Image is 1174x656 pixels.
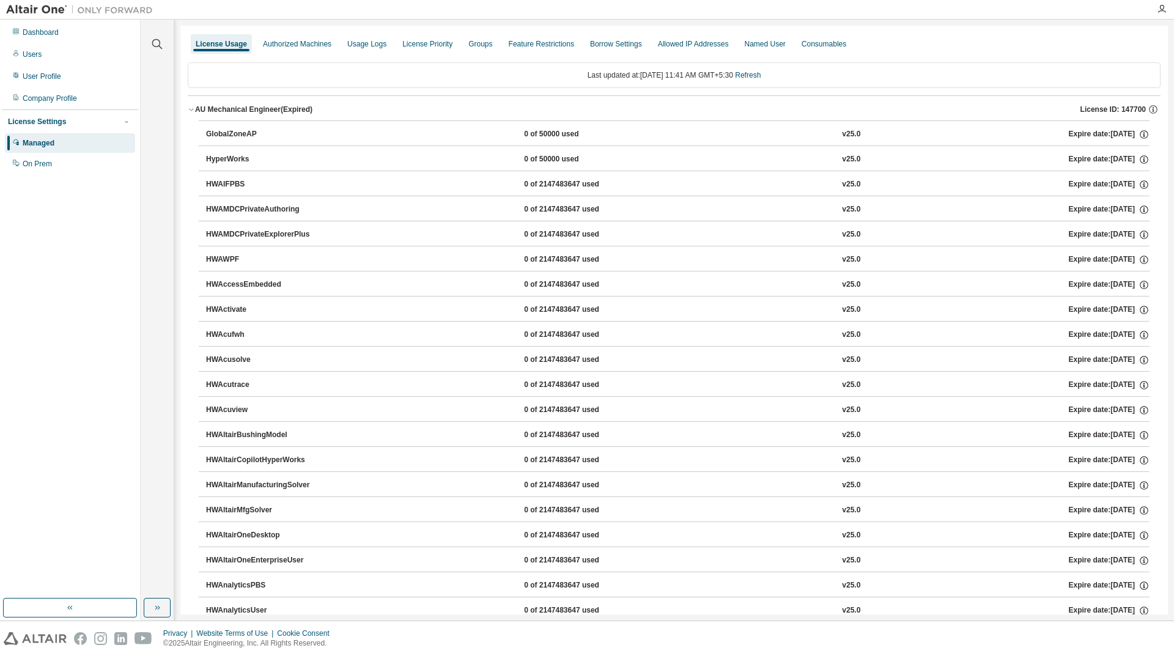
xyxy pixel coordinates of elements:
div: HWAltairBushingModel [206,430,316,441]
div: 0 of 2147483647 used [524,279,634,290]
div: HWAMDCPrivateExplorerPlus [206,229,316,240]
div: Last updated at: [DATE] 11:41 AM GMT+5:30 [188,62,1161,88]
div: Named User [744,39,785,49]
button: HWAnalyticsUser0 of 2147483647 usedv25.0Expire date:[DATE] [206,597,1150,624]
button: HWActivate0 of 2147483647 usedv25.0Expire date:[DATE] [206,297,1150,323]
div: v25.0 [842,279,860,290]
button: HWAltairOneEnterpriseUser0 of 2147483647 usedv25.0Expire date:[DATE] [206,547,1150,574]
div: Expire date: [DATE] [1069,480,1150,491]
div: GlobalZoneAP [206,129,316,140]
div: v25.0 [842,355,860,366]
div: License Settings [8,117,66,127]
div: Borrow Settings [590,39,642,49]
div: HWAcutrace [206,380,316,391]
div: 0 of 2147483647 used [524,380,634,391]
button: GlobalZoneAP0 of 50000 usedv25.0Expire date:[DATE] [206,121,1150,148]
div: User Profile [23,72,61,81]
div: v25.0 [842,505,860,516]
button: HWAIFPBS0 of 2147483647 usedv25.0Expire date:[DATE] [206,171,1150,198]
div: HWAMDCPrivateAuthoring [206,204,316,215]
div: 0 of 2147483647 used [524,179,634,190]
div: HWActivate [206,304,316,315]
div: 0 of 2147483647 used [524,430,634,441]
div: v25.0 [842,555,860,566]
div: Dashboard [23,28,59,37]
img: Altair One [6,4,159,16]
div: HyperWorks [206,154,316,165]
div: HWAIFPBS [206,179,316,190]
div: 0 of 2147483647 used [524,530,634,541]
div: 0 of 2147483647 used [524,204,634,215]
div: Expire date: [DATE] [1069,330,1150,341]
div: v25.0 [842,430,860,441]
img: instagram.svg [94,632,107,645]
button: AU Mechanical Engineer(Expired)License ID: 147700 [188,96,1161,123]
div: HWAltairMfgSolver [206,505,316,516]
div: Feature Restrictions [509,39,574,49]
div: 0 of 50000 used [524,154,634,165]
div: v25.0 [842,129,860,140]
img: youtube.svg [135,632,152,645]
div: Groups [468,39,492,49]
button: HWAMDCPrivateAuthoring0 of 2147483647 usedv25.0Expire date:[DATE] [206,196,1150,223]
div: v25.0 [842,405,860,416]
div: Company Profile [23,94,77,103]
div: v25.0 [842,204,860,215]
div: HWAnalyticsPBS [206,580,316,591]
div: Cookie Consent [277,628,336,638]
div: Expire date: [DATE] [1069,555,1150,566]
div: Expire date: [DATE] [1069,254,1150,265]
div: Expire date: [DATE] [1069,279,1150,290]
div: HWAccessEmbedded [206,279,316,290]
div: Expire date: [DATE] [1069,605,1150,616]
div: v25.0 [842,179,860,190]
button: HWAWPF0 of 2147483647 usedv25.0Expire date:[DATE] [206,246,1150,273]
button: HWAcufwh0 of 2147483647 usedv25.0Expire date:[DATE] [206,322,1150,348]
div: 0 of 2147483647 used [524,555,634,566]
div: Usage Logs [347,39,386,49]
div: Expire date: [DATE] [1069,304,1150,315]
button: HyperWorks0 of 50000 usedv25.0Expire date:[DATE] [206,146,1150,173]
div: Expire date: [DATE] [1069,355,1150,366]
div: Expire date: [DATE] [1069,405,1150,416]
div: Consumables [802,39,846,49]
div: v25.0 [842,530,860,541]
div: Privacy [163,628,196,638]
span: License ID: 147700 [1080,105,1146,114]
div: 0 of 2147483647 used [524,330,634,341]
div: v25.0 [842,254,860,265]
button: HWAltairOneDesktop0 of 2147483647 usedv25.0Expire date:[DATE] [206,522,1150,549]
div: v25.0 [842,380,860,391]
button: HWAccessEmbedded0 of 2147483647 usedv25.0Expire date:[DATE] [206,271,1150,298]
div: HWAcusolve [206,355,316,366]
div: Expire date: [DATE] [1069,380,1150,391]
div: v25.0 [842,154,860,165]
div: Users [23,50,42,59]
div: 0 of 2147483647 used [524,254,634,265]
div: HWAcufwh [206,330,316,341]
div: Expire date: [DATE] [1069,430,1150,441]
img: linkedin.svg [114,632,127,645]
div: Expire date: [DATE] [1069,505,1150,516]
button: HWAltairManufacturingSolver0 of 2147483647 usedv25.0Expire date:[DATE] [206,472,1150,499]
div: v25.0 [842,455,860,466]
div: 0 of 2147483647 used [524,355,634,366]
div: License Priority [402,39,452,49]
div: Expire date: [DATE] [1069,154,1150,165]
div: HWAltairOneEnterpriseUser [206,555,316,566]
div: v25.0 [842,580,860,591]
div: Allowed IP Addresses [658,39,729,49]
div: HWAnalyticsUser [206,605,316,616]
div: v25.0 [842,480,860,491]
div: v25.0 [842,330,860,341]
button: HWAltairMfgSolver0 of 2147483647 usedv25.0Expire date:[DATE] [206,497,1150,524]
div: Expire date: [DATE] [1069,129,1150,140]
div: Expire date: [DATE] [1069,204,1150,215]
div: 0 of 50000 used [524,129,634,140]
div: 0 of 2147483647 used [524,229,634,240]
button: HWAcutrace0 of 2147483647 usedv25.0Expire date:[DATE] [206,372,1150,399]
div: 0 of 2147483647 used [524,455,634,466]
p: © 2025 Altair Engineering, Inc. All Rights Reserved. [163,638,337,649]
div: 0 of 2147483647 used [524,605,634,616]
div: v25.0 [842,304,860,315]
